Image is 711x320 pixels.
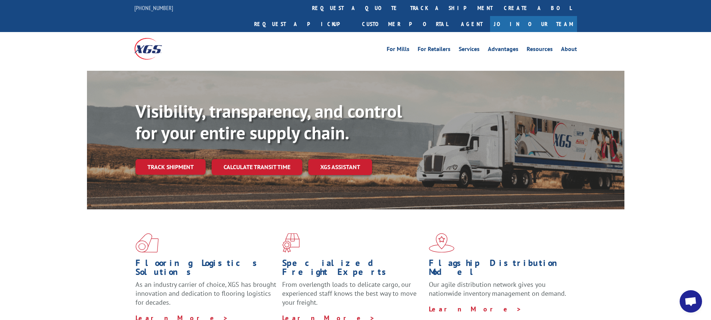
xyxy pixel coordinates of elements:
[212,159,302,175] a: Calculate transit time
[561,46,577,54] a: About
[429,259,570,280] h1: Flagship Distribution Model
[387,46,409,54] a: For Mills
[527,46,553,54] a: Resources
[429,280,566,298] span: Our agile distribution network gives you nationwide inventory management on demand.
[459,46,480,54] a: Services
[282,280,423,313] p: From overlength loads to delicate cargo, our experienced staff knows the best way to move your fr...
[249,16,356,32] a: Request a pickup
[135,280,276,307] span: As an industry carrier of choice, XGS has brought innovation and dedication to flooring logistics...
[418,46,450,54] a: For Retailers
[135,99,402,144] b: Visibility, transparency, and control for your entire supply chain.
[282,233,300,253] img: xgs-icon-focused-on-flooring-red
[680,290,702,313] div: Open chat
[490,16,577,32] a: Join Our Team
[135,159,206,175] a: Track shipment
[282,259,423,280] h1: Specialized Freight Experts
[135,259,277,280] h1: Flooring Logistics Solutions
[453,16,490,32] a: Agent
[429,305,522,313] a: Learn More >
[356,16,453,32] a: Customer Portal
[135,233,159,253] img: xgs-icon-total-supply-chain-intelligence-red
[134,4,173,12] a: [PHONE_NUMBER]
[429,233,455,253] img: xgs-icon-flagship-distribution-model-red
[488,46,518,54] a: Advantages
[308,159,372,175] a: XGS ASSISTANT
